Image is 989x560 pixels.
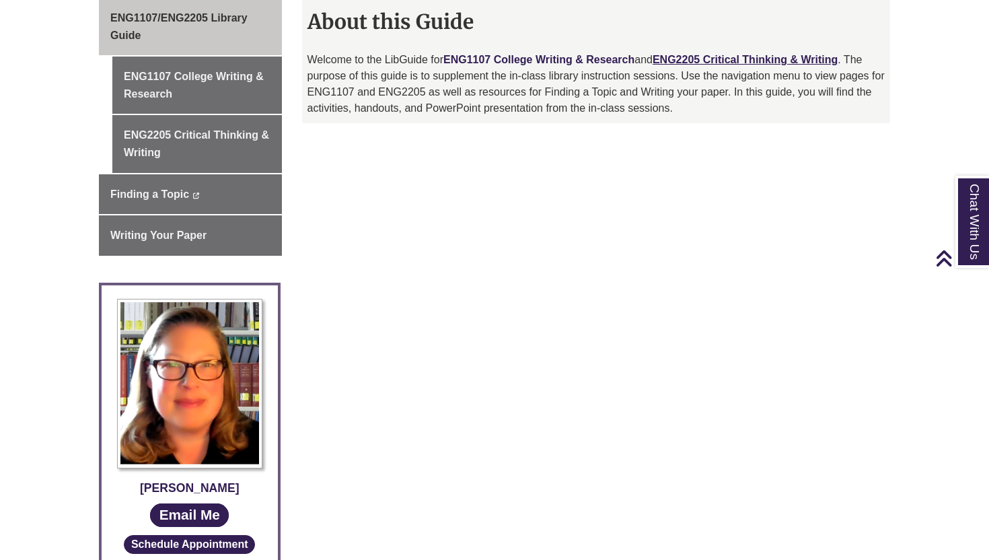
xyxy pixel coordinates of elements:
a: Back to Top [935,249,986,267]
a: Email Me [150,503,229,527]
div: [PERSON_NAME] [112,479,268,497]
span: Finding a Topic [110,188,189,200]
span: ENG1107/ENG2205 Library Guide [110,12,248,41]
span: Writing Your Paper [110,230,207,241]
a: ENG1107 College Writing & Research [443,54,634,65]
h2: About this Guide [302,5,891,38]
p: Welcome to the LibGuide for and . The purpose of this guide is to supplement the in-class library... [307,52,885,116]
a: ENG2205 Critical Thinking & Writing [653,54,838,65]
button: Schedule Appointment [124,535,255,554]
i: This link opens in a new window [192,193,199,199]
img: Profile Photo [117,299,262,468]
a: Writing Your Paper [99,215,282,256]
a: Finding a Topic [99,174,282,215]
a: Profile Photo [PERSON_NAME] [112,299,268,497]
a: ENG2205 Critical Thinking & Writing [112,115,282,172]
a: ENG1107 College Writing & Research [112,57,282,114]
